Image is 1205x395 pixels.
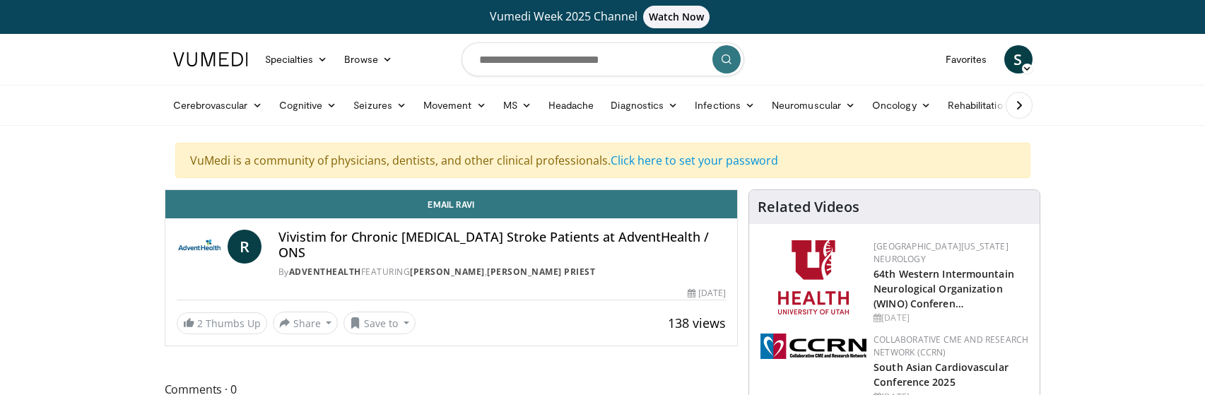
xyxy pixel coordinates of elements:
[939,91,1017,119] a: Rehabilitation
[410,266,485,278] a: [PERSON_NAME]
[874,240,1009,265] a: [GEOGRAPHIC_DATA][US_STATE] Neurology
[643,6,710,28] span: Watch Now
[197,317,203,330] span: 2
[175,143,1030,178] div: VuMedi is a community of physicians, dentists, and other clinical professionals.
[540,91,603,119] a: Headache
[415,91,495,119] a: Movement
[487,266,595,278] a: [PERSON_NAME] Priest
[874,312,1028,324] div: [DATE]
[763,91,864,119] a: Neuromuscular
[165,91,271,119] a: Cerebrovascular
[343,312,416,334] button: Save to
[602,91,686,119] a: Diagnostics
[495,91,540,119] a: MS
[874,334,1028,358] a: Collaborative CME and Research Network (CCRN)
[278,230,727,260] h4: Vivistim for Chronic [MEDICAL_DATA] Stroke Patients at AdventHealth / ONS
[345,91,415,119] a: Seizures
[686,91,763,119] a: Infections
[289,266,361,278] a: AdventHealth
[271,91,346,119] a: Cognitive
[228,230,261,264] a: R
[778,240,849,314] img: f6362829-b0a3-407d-a044-59546adfd345.png.150x105_q85_autocrop_double_scale_upscale_version-0.2.png
[611,153,778,168] a: Click here to set your password
[273,312,339,334] button: Share
[758,199,859,216] h4: Related Videos
[1004,45,1033,73] a: S
[864,91,939,119] a: Oncology
[175,6,1030,28] a: Vumedi Week 2025 ChannelWatch Now
[937,45,996,73] a: Favorites
[278,266,727,278] div: By FEATURING ,
[874,360,1009,389] a: South Asian Cardiovascular Conference 2025
[177,312,267,334] a: 2 Thumbs Up
[874,267,1014,310] a: 64th Western Intermountain Neurological Organization (WINO) Conferen…
[177,230,222,264] img: AdventHealth
[173,52,248,66] img: VuMedi Logo
[165,190,738,218] a: Email Ravi
[668,314,726,331] span: 138 views
[760,334,866,359] img: a04ee3ba-8487-4636-b0fb-5e8d268f3737.png.150x105_q85_autocrop_double_scale_upscale_version-0.2.png
[257,45,336,73] a: Specialties
[336,45,401,73] a: Browse
[462,42,744,76] input: Search topics, interventions
[490,8,716,24] span: Vumedi Week 2025 Channel
[688,287,726,300] div: [DATE]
